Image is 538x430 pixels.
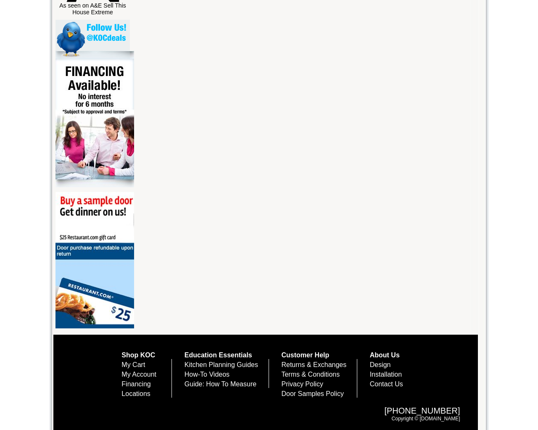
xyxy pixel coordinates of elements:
[370,351,400,359] a: About Us
[370,380,403,388] a: Contact Us
[74,398,469,430] div: Copyright © [DOMAIN_NAME]
[185,380,256,388] a: Guide: How To Measure
[281,371,340,378] a: Terms & Conditions
[121,371,156,378] a: My Account
[185,361,258,368] a: Kitchen Planning Guides
[281,361,346,368] a: Returns & Exchanges
[121,361,145,368] a: My Cart
[281,390,344,397] a: Door Samples Policy
[370,361,391,368] a: Design
[121,351,155,359] a: Shop KOC
[281,351,357,359] h5: Customer Help
[82,406,460,416] span: [PHONE_NUMBER]
[121,380,150,388] a: Financing
[281,380,323,388] a: Privacy Policy
[185,371,229,378] a: How-To Videos
[121,390,150,397] a: Locations
[185,351,252,359] a: Education Essentials
[370,371,402,378] a: Installation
